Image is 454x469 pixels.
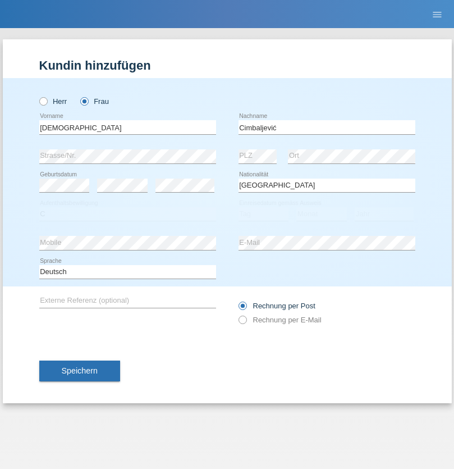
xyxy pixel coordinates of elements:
[80,97,109,106] label: Frau
[39,361,120,382] button: Speichern
[39,97,47,104] input: Herr
[80,97,88,104] input: Frau
[239,302,246,316] input: Rechnung per Post
[39,97,67,106] label: Herr
[62,366,98,375] span: Speichern
[432,9,443,20] i: menu
[239,302,315,310] label: Rechnung per Post
[239,316,322,324] label: Rechnung per E-Mail
[239,316,246,330] input: Rechnung per E-Mail
[426,11,448,17] a: menu
[39,58,415,72] h1: Kundin hinzufügen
